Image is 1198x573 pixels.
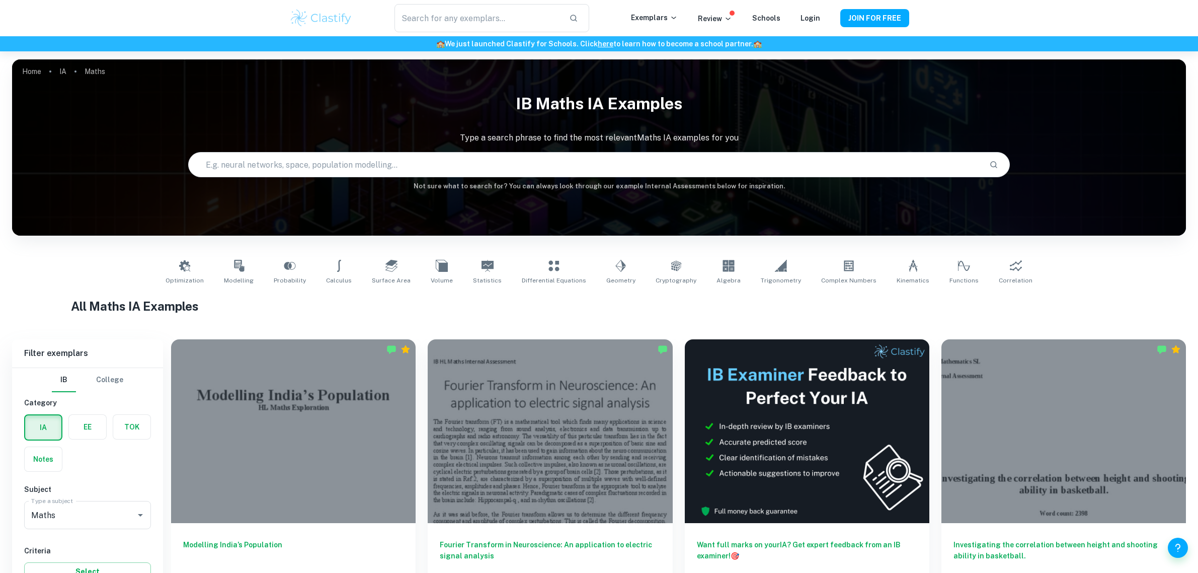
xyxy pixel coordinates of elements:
p: Exemplars [631,12,678,23]
button: Notes [25,447,62,471]
img: Thumbnail [685,339,929,523]
a: here [598,40,613,48]
h6: Want full marks on your IA ? Get expert feedback from an IB examiner! [697,539,917,561]
span: Optimization [166,276,204,285]
span: Cryptography [656,276,696,285]
a: IA [59,64,66,79]
img: Marked [1157,344,1167,354]
h6: Not sure what to search for? You can always look through our example Internal Assessments below f... [12,181,1186,191]
button: EE [69,415,106,439]
h6: We just launched Clastify for Schools. Click to learn how to become a school partner. [2,38,1196,49]
p: Review [698,13,732,24]
button: Help and Feedback [1168,538,1188,558]
a: Schools [752,14,780,22]
h6: Criteria [24,545,151,556]
span: Kinematics [897,276,929,285]
button: JOIN FOR FREE [840,9,909,27]
div: Premium [1171,344,1181,354]
label: Type a subject [31,496,73,505]
img: Marked [658,344,668,354]
h6: Filter exemplars [12,339,163,368]
span: Modelling [224,276,254,285]
span: Algebra [716,276,741,285]
div: Premium [401,344,411,354]
span: Probability [274,276,306,285]
p: Type a search phrase to find the most relevant Maths IA examples for you [12,132,1186,144]
h1: All Maths IA Examples [71,297,1128,315]
button: TOK [113,415,150,439]
h6: Investigating the correlation between height and shooting ability in basketball. [953,539,1174,572]
span: 🏫 [436,40,445,48]
span: 🏫 [753,40,762,48]
h6: Category [24,397,151,408]
button: College [96,368,123,392]
input: Search for any exemplars... [394,4,561,32]
button: Open [133,508,147,522]
span: Differential Equations [522,276,586,285]
input: E.g. neural networks, space, population modelling... [189,151,981,179]
span: Complex Numbers [821,276,876,285]
span: Functions [949,276,979,285]
span: 🎯 [731,552,739,560]
span: Trigonometry [761,276,801,285]
div: Filter type choice [52,368,123,392]
p: Maths [85,66,105,77]
a: Home [22,64,41,79]
span: Volume [431,276,453,285]
span: Surface Area [372,276,411,285]
h1: IB Maths IA examples [12,88,1186,120]
a: Login [801,14,820,22]
button: IA [25,415,61,440]
h6: Subject [24,484,151,495]
span: Correlation [999,276,1032,285]
button: IB [52,368,76,392]
img: Clastify logo [289,8,353,28]
span: Geometry [606,276,635,285]
img: Marked [386,344,396,354]
button: Search [985,156,1002,173]
h6: Modelling India’s Population [183,539,404,572]
span: Statistics [473,276,502,285]
span: Calculus [326,276,352,285]
h6: Fourier Transform in Neuroscience: An application to electric signal analysis [440,539,660,572]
